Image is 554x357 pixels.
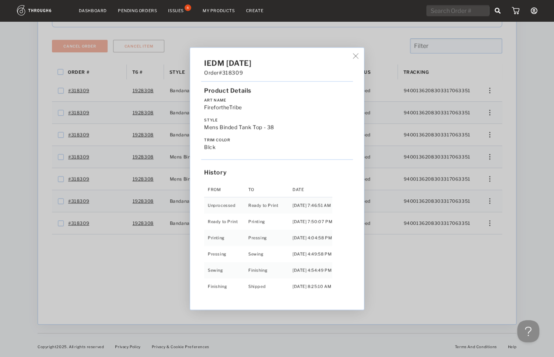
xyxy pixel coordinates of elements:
[168,7,192,14] a: Issues8
[204,104,242,110] span: FirefortheTribe
[292,213,332,230] td: [DATE] 7:50:07 PM
[204,262,248,278] td: Sewing
[248,230,292,246] td: Pressing
[204,118,350,122] label: Style
[248,262,292,278] td: Finishing
[512,7,519,14] img: icon_cart.dab5cea1.svg
[246,8,264,13] a: Create
[204,59,252,67] span: IEDM [DATE]
[204,278,248,295] td: Finishing
[292,182,332,197] th: Date
[204,69,243,76] span: Order #318309
[17,5,68,15] img: logo.1c10ca64.svg
[353,53,358,59] img: icon_button_x_thin.7ff7c24d.svg
[248,182,292,197] th: To
[248,278,292,295] td: Shipped
[427,5,489,16] input: Search Order #
[185,4,191,11] div: 8
[204,144,215,150] span: blck
[248,246,292,262] td: Sewing
[292,278,332,295] td: [DATE] 8:25:10 AM
[292,230,332,246] td: [DATE] 4:04:58 PM
[517,320,539,342] iframe: Toggle Customer Support
[292,262,332,278] td: [DATE] 4:54:49 PM
[204,246,248,262] td: Pressing
[204,98,350,102] label: Art Name
[204,197,248,213] td: Unprocessed
[204,137,350,142] label: Trim Color
[204,124,274,130] span: Mens Binded Tank Top - 38
[204,213,248,230] td: Ready to Print
[204,87,251,94] span: Product Details
[79,8,107,13] a: Dashboard
[292,246,332,262] td: [DATE] 4:49:58 PM
[204,230,248,246] td: Printing
[204,169,227,176] span: History
[248,213,292,230] td: Printing
[203,8,235,13] a: My Products
[118,8,157,13] a: Pending Orders
[248,197,292,213] td: Ready to Print
[204,182,248,197] th: From
[292,197,332,213] td: [DATE] 7:46:51 AM
[168,8,184,13] div: Issues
